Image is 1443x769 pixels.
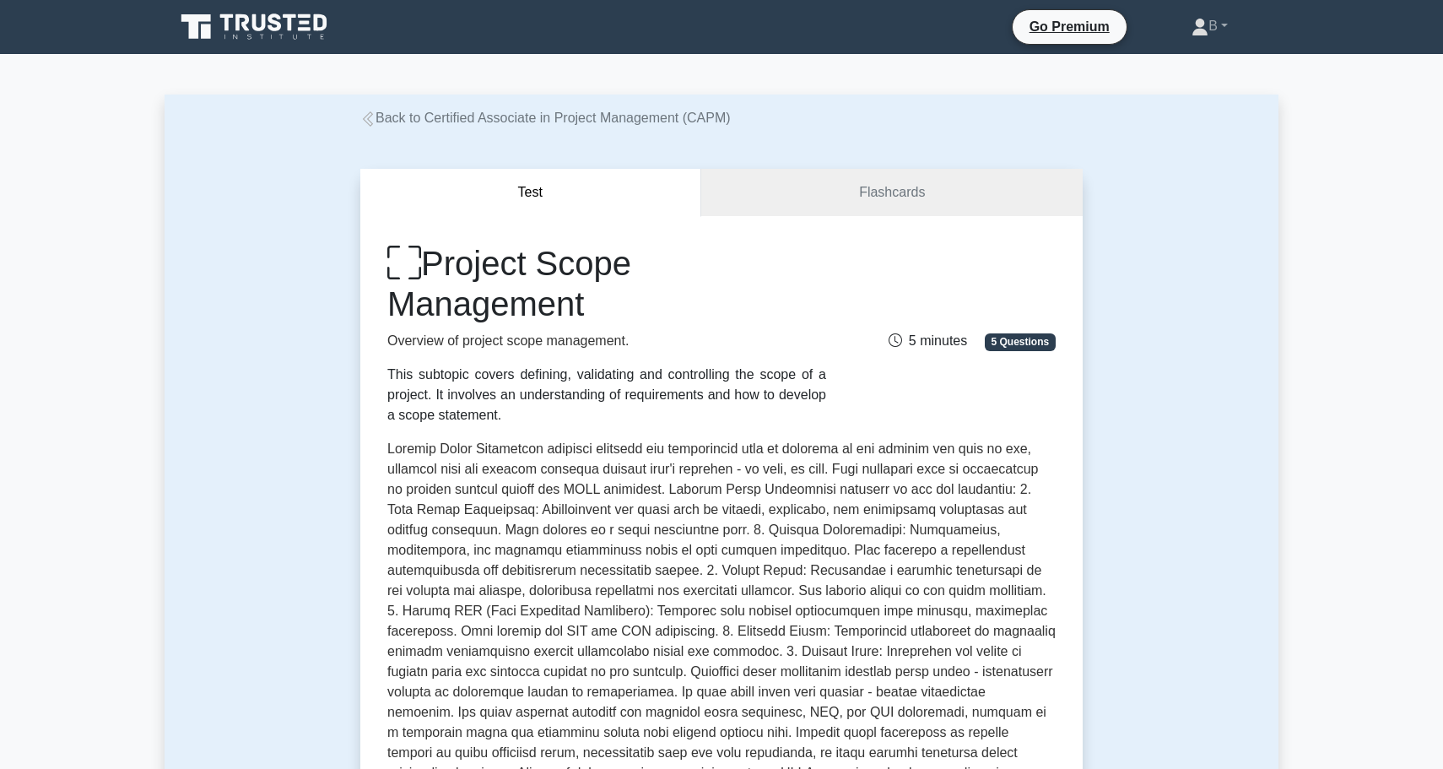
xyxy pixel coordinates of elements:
[1151,9,1268,43] a: B
[889,333,967,348] span: 5 minutes
[360,169,701,217] button: Test
[387,365,826,425] div: This subtopic covers defining, validating and controlling the scope of a project. It involves an ...
[387,243,826,324] h1: Project Scope Management
[360,111,731,125] a: Back to Certified Associate in Project Management (CAPM)
[985,333,1056,350] span: 5 Questions
[701,169,1083,217] a: Flashcards
[387,331,826,351] p: Overview of project scope management.
[1019,16,1120,37] a: Go Premium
